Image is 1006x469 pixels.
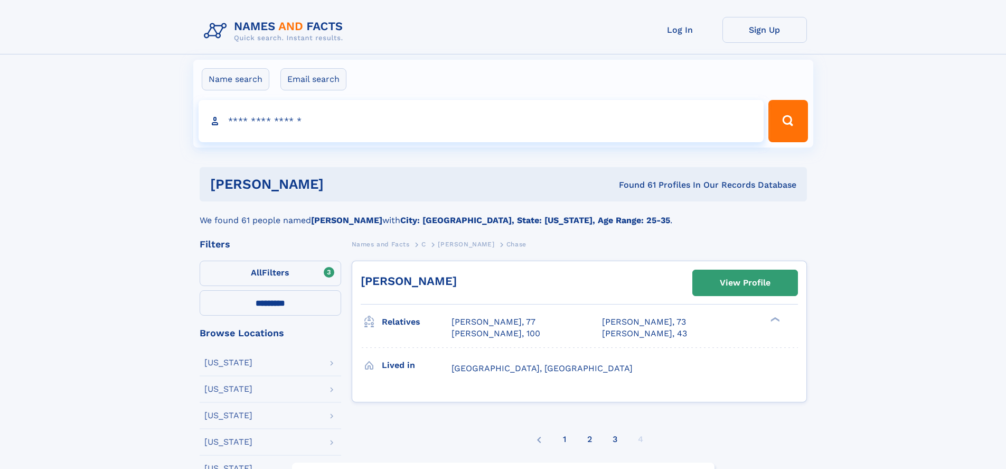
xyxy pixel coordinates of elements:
div: View Profile [720,271,770,295]
a: [PERSON_NAME], 43 [602,328,687,339]
div: [US_STATE] [204,358,252,367]
span: [PERSON_NAME] [438,241,494,248]
div: 4 [638,426,643,453]
a: Previous [533,426,546,453]
h1: [PERSON_NAME] [210,178,472,191]
span: Chase [506,241,526,248]
b: City: [GEOGRAPHIC_DATA], State: [US_STATE], Age Range: 25-35 [400,215,670,225]
a: [PERSON_NAME] [438,237,494,251]
div: [US_STATE] [204,385,252,393]
div: Filters [200,240,341,249]
h3: Relatives [382,313,452,331]
button: Search Button [768,100,807,142]
a: Names and Facts [352,237,410,251]
div: ❯ [768,316,781,323]
a: 2 [587,426,592,453]
a: [PERSON_NAME], 77 [452,316,535,328]
a: Sign Up [722,17,807,43]
span: C [421,241,426,248]
label: Name search [202,68,269,90]
a: [PERSON_NAME], 73 [602,316,686,328]
a: 1 [563,426,566,453]
a: View Profile [693,270,797,296]
h3: Lived in [382,356,452,374]
div: [US_STATE] [204,438,252,446]
input: search input [199,100,764,142]
a: Log In [638,17,722,43]
a: [PERSON_NAME] [361,274,457,288]
div: [US_STATE] [204,411,252,420]
label: Filters [200,261,341,286]
img: Logo Names and Facts [200,17,352,45]
b: [PERSON_NAME] [311,215,382,225]
a: 3 [613,426,617,453]
div: Browse Locations [200,328,341,338]
span: [GEOGRAPHIC_DATA], [GEOGRAPHIC_DATA] [452,363,633,373]
label: Email search [280,68,346,90]
div: We found 61 people named with . [200,201,807,227]
a: C [421,237,426,251]
a: [PERSON_NAME], 100 [452,328,540,339]
span: All [251,268,262,278]
div: Found 61 Profiles In Our Records Database [471,179,796,191]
